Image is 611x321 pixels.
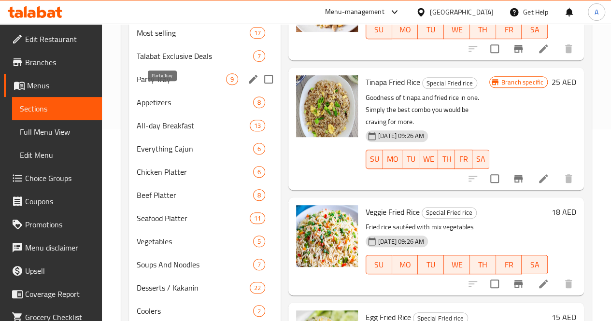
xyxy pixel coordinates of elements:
span: Veggie Fried Rice [366,205,420,219]
span: SU [370,258,388,272]
button: delete [557,272,580,295]
div: Talabat Exclusive Deals7 [129,44,281,68]
span: SA [526,258,544,272]
button: TU [402,150,419,169]
span: 7 [254,260,265,269]
button: WE [419,150,438,169]
span: WE [448,258,466,272]
span: Chicken Platter [137,166,253,178]
span: Soups And Noodles [137,259,253,270]
span: 22 [250,283,265,293]
button: SU [366,255,392,274]
span: Everything Cajun [137,143,253,154]
button: TH [470,255,496,274]
span: TU [422,23,440,37]
a: Edit Restaurant [4,28,102,51]
span: 2 [254,307,265,316]
div: All-day Breakfast [137,120,250,131]
a: Promotions [4,213,102,236]
span: [DATE] 09:26 AM [374,237,428,246]
span: Edit Menu [20,149,94,161]
button: MO [392,20,418,39]
span: 6 [254,167,265,177]
span: 6 [254,144,265,154]
span: Vegetables [137,236,253,247]
div: items [250,282,265,293]
span: 9 [227,75,238,84]
span: Beef Platter [137,189,253,201]
a: Edit Menu [12,143,102,167]
div: items [253,305,265,317]
button: delete [557,37,580,60]
button: FR [496,20,522,39]
span: Most selling [137,27,250,39]
span: A [595,7,598,17]
span: Promotions [25,219,94,230]
a: Edit menu item [538,43,549,55]
button: WE [444,255,470,274]
span: Coolers [137,305,253,317]
span: WE [423,152,434,166]
span: TH [474,23,492,37]
a: Full Menu View [12,120,102,143]
span: 17 [250,28,265,38]
a: Branches [4,51,102,74]
button: SA [472,150,489,169]
span: Branches [25,56,94,68]
button: TU [418,20,444,39]
div: Chicken Platter6 [129,160,281,183]
button: Branch-specific-item [507,272,530,295]
span: Menus [27,80,94,91]
button: SU [366,20,392,39]
div: items [253,50,265,62]
span: Special Fried rice [422,207,476,218]
div: items [253,166,265,178]
span: 13 [250,121,265,130]
span: 8 [254,191,265,200]
div: Party Tray9edit [129,68,281,91]
div: Everything Cajun6 [129,137,281,160]
span: Talabat Exclusive Deals [137,50,253,62]
span: MO [396,23,414,37]
span: SU [370,23,388,37]
span: TU [406,152,415,166]
div: Special Fried rice [422,207,477,219]
span: TH [474,258,492,272]
a: Coupons [4,190,102,213]
button: edit [246,72,260,86]
div: Vegetables5 [129,230,281,253]
img: Tinapa Fried Rice [296,75,358,137]
div: Seafood Platter11 [129,207,281,230]
h6: 25 AED [552,75,576,89]
a: Sections [12,97,102,120]
span: SA [526,23,544,37]
span: Seafood Platter [137,212,250,224]
a: Edit menu item [538,278,549,290]
div: items [253,236,265,247]
p: Fried rice sautéed with mix vegetables [366,221,548,233]
div: items [253,259,265,270]
a: Menus [4,74,102,97]
p: Goodness of tinapa and fried rice in one. Simply the best combo you would be craving for more. [366,92,489,128]
span: [DATE] 09:26 AM [374,131,428,140]
span: TU [422,258,440,272]
span: Upsell [25,265,94,277]
span: SU [370,152,379,166]
span: Choice Groups [25,172,94,184]
span: Select to update [484,274,505,294]
span: Appetizers [137,97,253,108]
h6: 18 AED [552,205,576,219]
div: All-day Breakfast13 [129,114,281,137]
div: Appetizers8 [129,91,281,114]
div: items [226,73,238,85]
div: items [250,212,265,224]
div: items [253,97,265,108]
button: SU [366,150,383,169]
